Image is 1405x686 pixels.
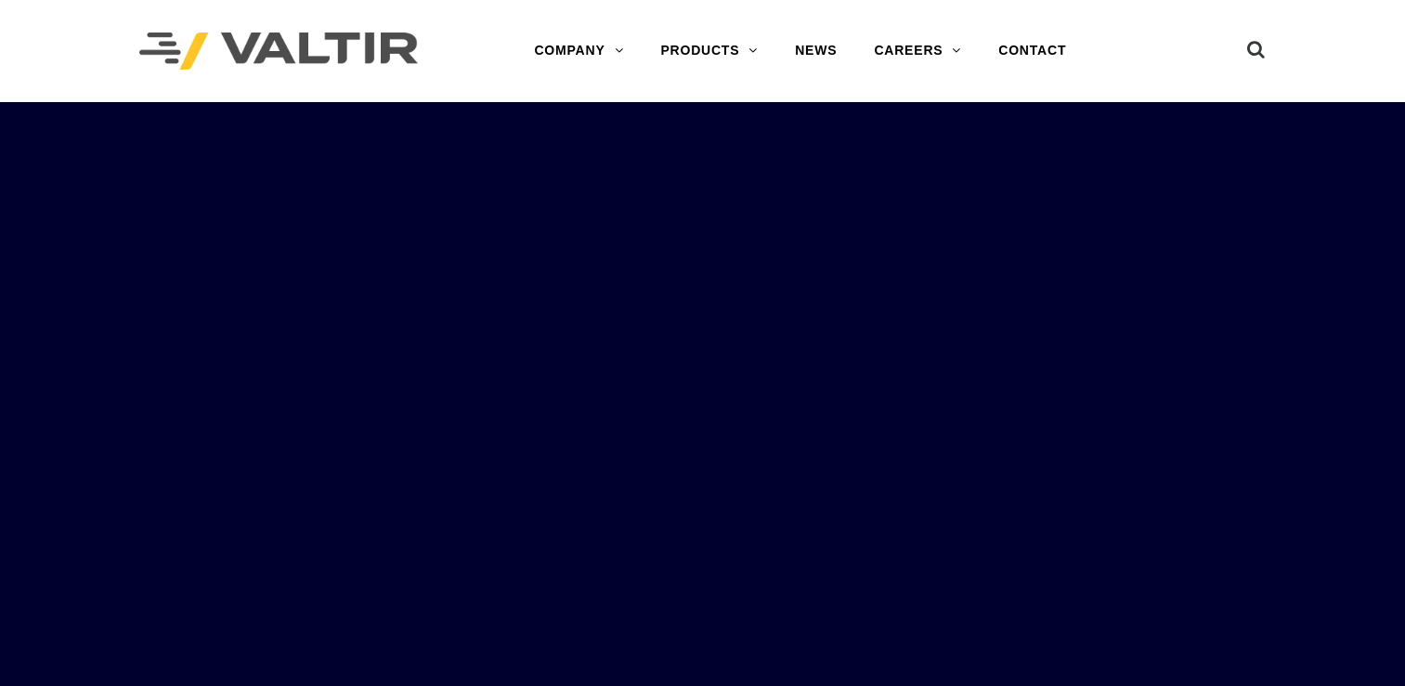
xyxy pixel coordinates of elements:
a: CONTACT [980,32,1085,70]
img: Valtir [139,32,418,71]
a: PRODUCTS [642,32,776,70]
a: NEWS [776,32,855,70]
a: COMPANY [515,32,642,70]
a: CAREERS [855,32,980,70]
